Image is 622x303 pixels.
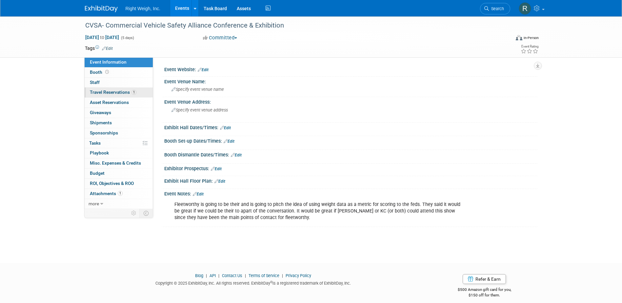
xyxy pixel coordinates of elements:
[164,150,537,158] div: Booth Dismantle Dates/Times:
[195,273,203,278] a: Blog
[85,128,153,138] a: Sponsorships
[90,120,112,125] span: Shipments
[85,108,153,118] a: Giveaways
[90,181,134,186] span: ROI, Objectives & ROO
[523,35,539,40] div: In-Person
[231,153,242,157] a: Edit
[164,189,537,197] div: Event Notes:
[85,118,153,128] a: Shipments
[85,138,153,148] a: Tasks
[222,273,242,278] a: Contact Us
[516,35,522,40] img: Format-Inperson.png
[489,6,504,11] span: Search
[198,68,209,72] a: Edit
[131,90,136,95] span: 1
[211,167,222,171] a: Edit
[90,100,129,105] span: Asset Reservations
[164,65,537,73] div: Event Website:
[220,126,231,130] a: Edit
[85,68,153,77] a: Booth
[85,169,153,178] a: Budget
[249,273,279,278] a: Terms of Service
[193,192,204,196] a: Edit
[85,34,119,40] span: [DATE] [DATE]
[243,273,248,278] span: |
[85,6,118,12] img: ExhibitDay
[85,98,153,108] a: Asset Reservations
[139,209,153,217] td: Toggle Event Tabs
[431,283,537,298] div: $500 Amazon gift card for you,
[171,108,228,112] span: Specify event venue address
[126,6,160,11] span: Right Weigh, Inc.
[210,273,216,278] a: API
[164,164,537,172] div: Exhibitor Prospectus:
[431,293,537,298] div: $150 off for them.
[286,273,311,278] a: Privacy Policy
[102,46,113,51] a: Edit
[90,70,110,75] span: Booth
[85,45,113,51] td: Tags
[90,90,136,95] span: Travel Reservations
[128,209,140,217] td: Personalize Event Tab Strip
[224,139,234,144] a: Edit
[214,179,225,184] a: Edit
[170,198,465,224] div: Fleetworthy is going to be their and is going to pitch the idea of using weight data as a metric ...
[99,35,105,40] span: to
[85,189,153,199] a: Attachments1
[90,171,105,176] span: Budget
[463,274,506,284] a: Refer & Earn
[85,158,153,168] a: Misc. Expenses & Credits
[85,179,153,189] a: ROI, Objectives & ROO
[164,97,537,105] div: Event Venue Address:
[171,87,224,92] span: Specify event venue name
[85,279,422,286] div: Copyright © 2025 ExhibitDay, Inc. All rights reserved. ExhibitDay is a registered trademark of Ex...
[85,57,153,67] a: Event Information
[104,70,110,74] span: Booth not reserved yet
[519,2,531,15] img: Rita Galzerano
[118,191,123,196] span: 1
[120,36,134,40] span: (5 days)
[85,78,153,88] a: Staff
[90,59,127,65] span: Event Information
[164,123,537,131] div: Exhibit Hall Dates/Times:
[164,176,537,185] div: Exhibit Hall Floor Plan:
[90,150,109,155] span: Playbook
[89,201,99,206] span: more
[90,80,100,85] span: Staff
[480,3,510,14] a: Search
[164,136,537,145] div: Booth Set-up Dates/Times:
[85,88,153,97] a: Travel Reservations1
[217,273,221,278] span: |
[201,34,240,41] button: Committed
[270,280,272,284] sup: ®
[90,160,141,166] span: Misc. Expenses & Credits
[83,20,500,31] div: CVSA- Commercial Vehicle Safety Alliance Conference & Exhibition
[90,191,123,196] span: Attachments
[90,130,118,135] span: Sponsorships
[90,110,111,115] span: Giveaways
[89,140,101,146] span: Tasks
[85,148,153,158] a: Playbook
[164,77,537,85] div: Event Venue Name:
[204,273,209,278] span: |
[472,34,539,44] div: Event Format
[280,273,285,278] span: |
[85,199,153,209] a: more
[521,45,538,48] div: Event Rating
